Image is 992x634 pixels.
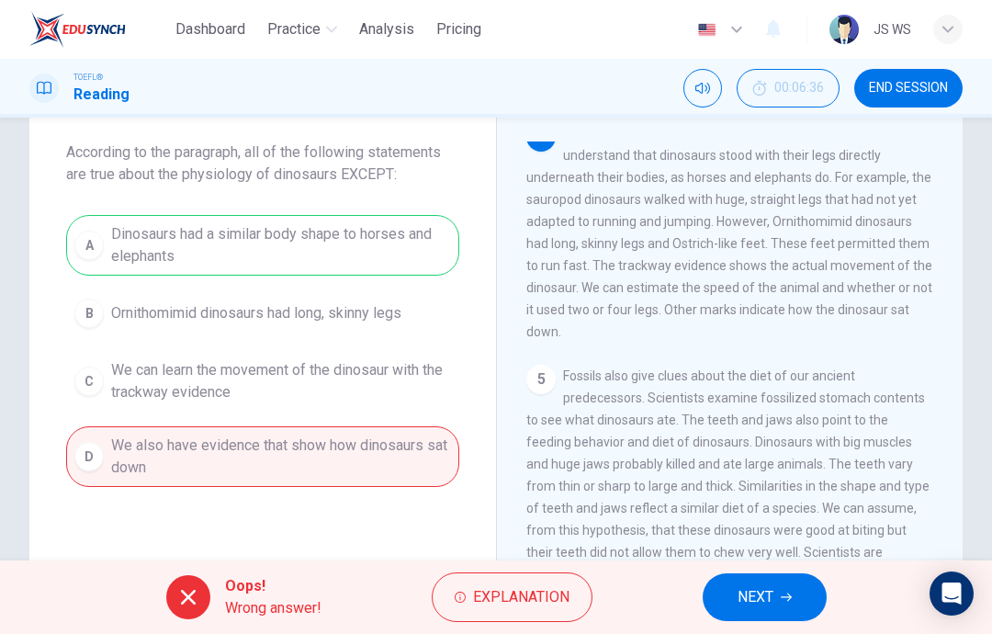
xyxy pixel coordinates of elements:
[359,18,414,40] span: Analysis
[260,13,344,46] button: Practice
[432,572,592,622] button: Explanation
[73,71,103,84] span: TOEFL®
[29,11,126,48] img: EduSynch logo
[352,13,422,46] button: Analysis
[175,18,245,40] span: Dashboard
[737,69,840,108] button: 00:06:36
[930,572,974,616] div: Open Intercom Messenger
[874,18,911,40] div: ๋JS WS
[225,575,321,597] span: Oops!
[703,573,827,621] button: NEXT
[737,69,840,108] div: Hide
[429,13,489,46] button: Pricing
[29,11,168,48] a: EduSynch logo
[854,69,963,108] button: END SESSION
[73,84,130,106] h1: Reading
[774,81,824,96] span: 00:06:36
[267,18,321,40] span: Practice
[473,584,569,610] span: Explanation
[168,13,253,46] button: Dashboard
[869,81,948,96] span: END SESSION
[829,15,859,44] img: Profile picture
[526,365,556,394] div: 5
[225,597,321,619] span: Wrong answer!
[738,584,773,610] span: NEXT
[683,69,722,108] div: Mute
[66,142,459,186] span: According to the paragraph, all of the following statements are true about the physiology of dino...
[526,368,934,626] span: Fossils also give clues about the diet of our ancient predecessors. Scientists examine fossilized...
[436,18,481,40] span: Pricing
[695,23,718,37] img: en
